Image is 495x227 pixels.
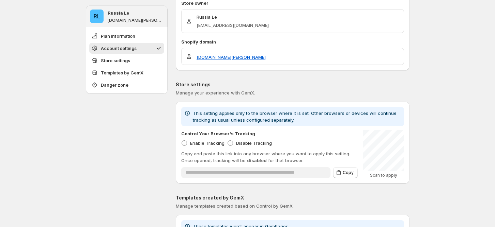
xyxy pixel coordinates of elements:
button: Plan information [89,31,164,41]
p: [EMAIL_ADDRESS][DOMAIN_NAME] [197,22,269,29]
text: RL [93,13,100,20]
span: This setting applies only to the browser where it is set. Other browsers or devices will continue... [193,110,397,123]
button: Store settings [89,55,164,66]
span: Plan information [101,33,135,39]
p: [DOMAIN_NAME][PERSON_NAME] [108,18,164,23]
span: Copy [343,170,354,175]
button: Copy [333,167,358,178]
button: Templates by GemX [89,67,164,78]
p: Scan to apply [363,173,404,178]
p: Shopify domain [181,38,404,45]
span: disabled [247,158,267,163]
p: Control Your Browser's Tracking [181,130,255,137]
span: Russia Le [90,10,104,23]
p: Templates created by GemX [176,194,409,201]
button: Danger zone [89,80,164,90]
span: Account settings [101,45,137,52]
span: Manage your experience with GemX. [176,90,255,95]
button: Account settings [89,43,164,54]
p: Russia Le [108,10,129,16]
span: Templates by GemX [101,69,143,76]
span: Enable Tracking [190,140,225,146]
span: Danger zone [101,82,128,88]
span: Disable Tracking [236,140,272,146]
p: Russia Le [197,14,269,20]
p: Store settings [176,81,409,88]
span: Manage templates created based on Control by GemX. [176,203,294,209]
a: [DOMAIN_NAME][PERSON_NAME] [197,54,266,60]
p: Copy and paste this link into any browser where you want to apply this setting. Once opened, trac... [181,150,358,164]
span: Store settings [101,57,130,64]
